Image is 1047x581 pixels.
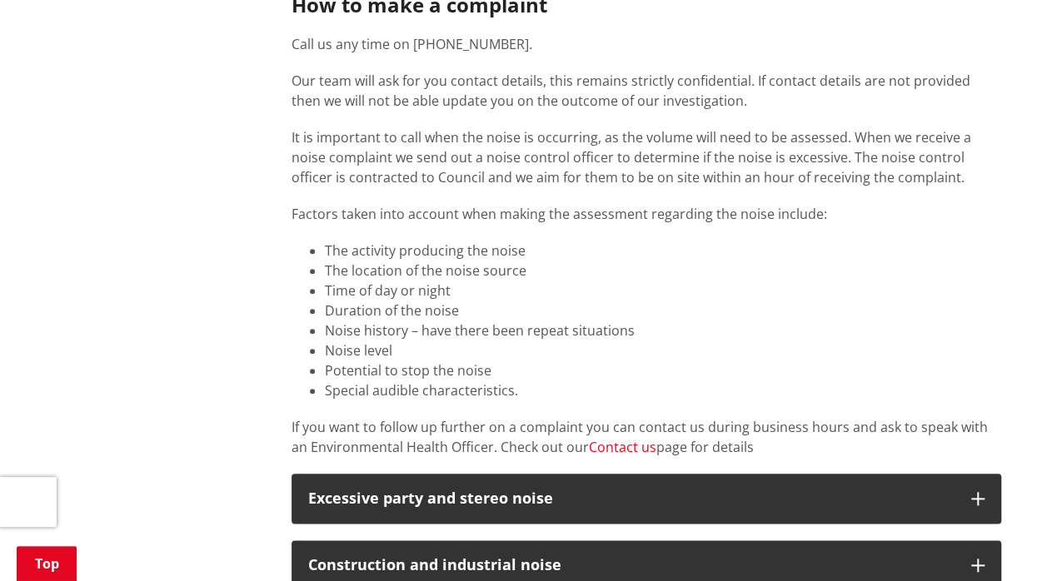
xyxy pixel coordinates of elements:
[17,546,77,581] a: Top
[292,474,1001,524] button: Excessive party and stereo noise
[970,511,1030,571] iframe: Messenger Launcher
[325,340,1001,360] li: Noise level
[325,320,1001,340] li: Noise history – have there been repeat situations
[325,360,1001,380] li: Potential to stop the noise
[325,241,1001,261] li: The activity producing the noise
[325,380,1001,400] li: Special audible characteristics.
[325,281,1001,300] li: Time of day or night
[292,34,1001,54] p: Call us any time on [PHONE_NUMBER].
[308,557,955,574] div: Construction and industrial noise
[292,127,1001,187] p: It is important to call when the noise is occurring, as the volume will need to be assessed. When...
[308,490,955,507] div: Excessive party and stereo noise
[325,261,1001,281] li: The location of the noise source
[325,300,1001,320] li: Duration of the noise
[292,417,1001,457] p: If you want to follow up further on a complaint you can contact us during business hours and ask ...
[589,438,656,456] a: Contact us
[292,204,1001,224] p: Factors taken into account when making the assessment regarding the noise include:
[292,71,1001,111] p: Our team will ask for you contact details, this remains strictly confidential. If contact details...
